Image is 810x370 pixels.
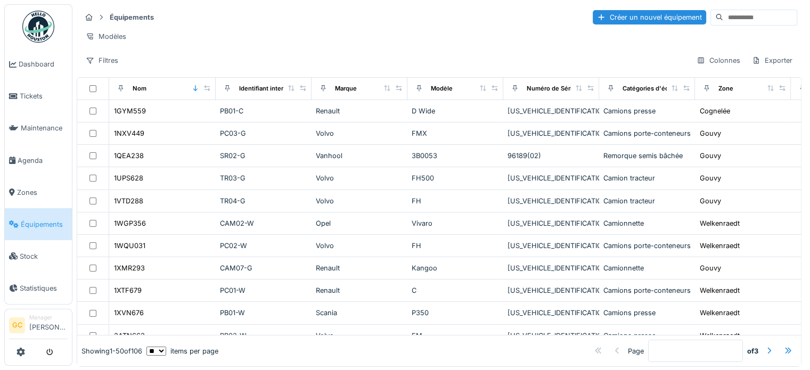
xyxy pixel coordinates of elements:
[603,285,691,295] div: Camions porte-conteneurs
[5,176,72,208] a: Zones
[105,12,158,22] strong: Équipements
[412,128,499,138] div: FMX
[316,196,403,206] div: Volvo
[21,123,68,133] span: Maintenance
[412,218,499,228] div: Vivaro
[603,263,691,273] div: Camionnette
[114,128,144,138] div: 1NXV449
[700,173,721,183] div: Gouvy
[21,219,68,229] span: Équipements
[623,84,697,93] div: Catégories d'équipement
[412,263,499,273] div: Kangoo
[603,106,691,116] div: Camions presse
[9,314,68,339] a: GC Manager[PERSON_NAME]
[5,144,72,176] a: Agenda
[700,218,740,228] div: Welkenraedt
[316,218,403,228] div: Opel
[527,84,576,93] div: Numéro de Série
[5,208,72,240] a: Équipements
[29,314,68,336] li: [PERSON_NAME]
[593,10,706,24] div: Créer un nouvel équipement
[220,331,307,341] div: PB02-W
[9,317,25,333] li: GC
[114,218,146,228] div: 1WGP356
[114,331,145,341] div: 2ATN662
[114,106,146,116] div: 1GYM559
[114,308,144,318] div: 1XVN676
[412,173,499,183] div: FH500
[431,84,453,93] div: Modèle
[114,173,143,183] div: 1UPS628
[700,285,740,295] div: Welkenraedt
[603,196,691,206] div: Camion tracteur
[5,48,72,80] a: Dashboard
[412,196,499,206] div: FH
[316,263,403,273] div: Renault
[133,84,146,93] div: Nom
[747,346,758,356] strong: of 3
[603,218,691,228] div: Camionnette
[700,331,740,341] div: Welkenraedt
[412,331,499,341] div: FM
[220,308,307,318] div: PB01-W
[220,106,307,116] div: PB01-C
[508,285,595,295] div: [US_VEHICLE_IDENTIFICATION_NUMBER]-01
[220,263,307,273] div: CAM07-G
[316,106,403,116] div: Renault
[700,151,721,161] div: Gouvy
[508,218,595,228] div: [US_VEHICLE_IDENTIFICATION_NUMBER]-01
[508,173,595,183] div: [US_VEHICLE_IDENTIFICATION_NUMBER]-01
[220,196,307,206] div: TR04-G
[114,285,142,295] div: 1XTF679
[5,112,72,144] a: Maintenance
[316,173,403,183] div: Volvo
[700,308,740,318] div: Welkenraedt
[20,283,68,293] span: Statistiques
[603,151,691,161] div: Remorque semis bâchée
[316,331,403,341] div: Volvo
[5,272,72,304] a: Statistiques
[81,346,142,356] div: Showing 1 - 50 of 106
[508,263,595,273] div: [US_VEHICLE_IDENTIFICATION_NUMBER]
[220,218,307,228] div: CAM02-W
[412,308,499,318] div: P350
[239,84,291,93] div: Identifiant interne
[220,241,307,251] div: PC02-W
[114,196,143,206] div: 1VTD288
[508,308,595,318] div: [US_VEHICLE_IDENTIFICATION_NUMBER]-01
[114,241,145,251] div: 1WQU031
[29,314,68,322] div: Manager
[718,84,733,93] div: Zone
[316,285,403,295] div: Renault
[316,128,403,138] div: Volvo
[146,346,218,356] div: items per page
[700,196,721,206] div: Gouvy
[81,29,131,44] div: Modèles
[81,53,123,68] div: Filtres
[692,53,745,68] div: Colonnes
[412,106,499,116] div: D Wide
[5,80,72,112] a: Tickets
[603,241,691,251] div: Camions porte-conteneurs
[19,59,68,69] span: Dashboard
[220,285,307,295] div: PC01-W
[335,84,357,93] div: Marque
[628,346,644,356] div: Page
[17,187,68,198] span: Zones
[700,263,721,273] div: Gouvy
[508,331,595,341] div: [US_VEHICLE_IDENTIFICATION_NUMBER]-01
[508,128,595,138] div: [US_VEHICLE_IDENTIFICATION_NUMBER]-01
[20,91,68,101] span: Tickets
[747,53,797,68] div: Exporter
[700,128,721,138] div: Gouvy
[114,263,145,273] div: 1XMR293
[114,151,144,161] div: 1QEA238
[316,308,403,318] div: Scania
[508,196,595,206] div: [US_VEHICLE_IDENTIFICATION_NUMBER]-01
[18,155,68,166] span: Agenda
[412,285,499,295] div: C
[508,241,595,251] div: [US_VEHICLE_IDENTIFICATION_NUMBER]-01
[603,128,691,138] div: Camions porte-conteneurs
[220,128,307,138] div: PC03-G
[700,106,730,116] div: Cognelée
